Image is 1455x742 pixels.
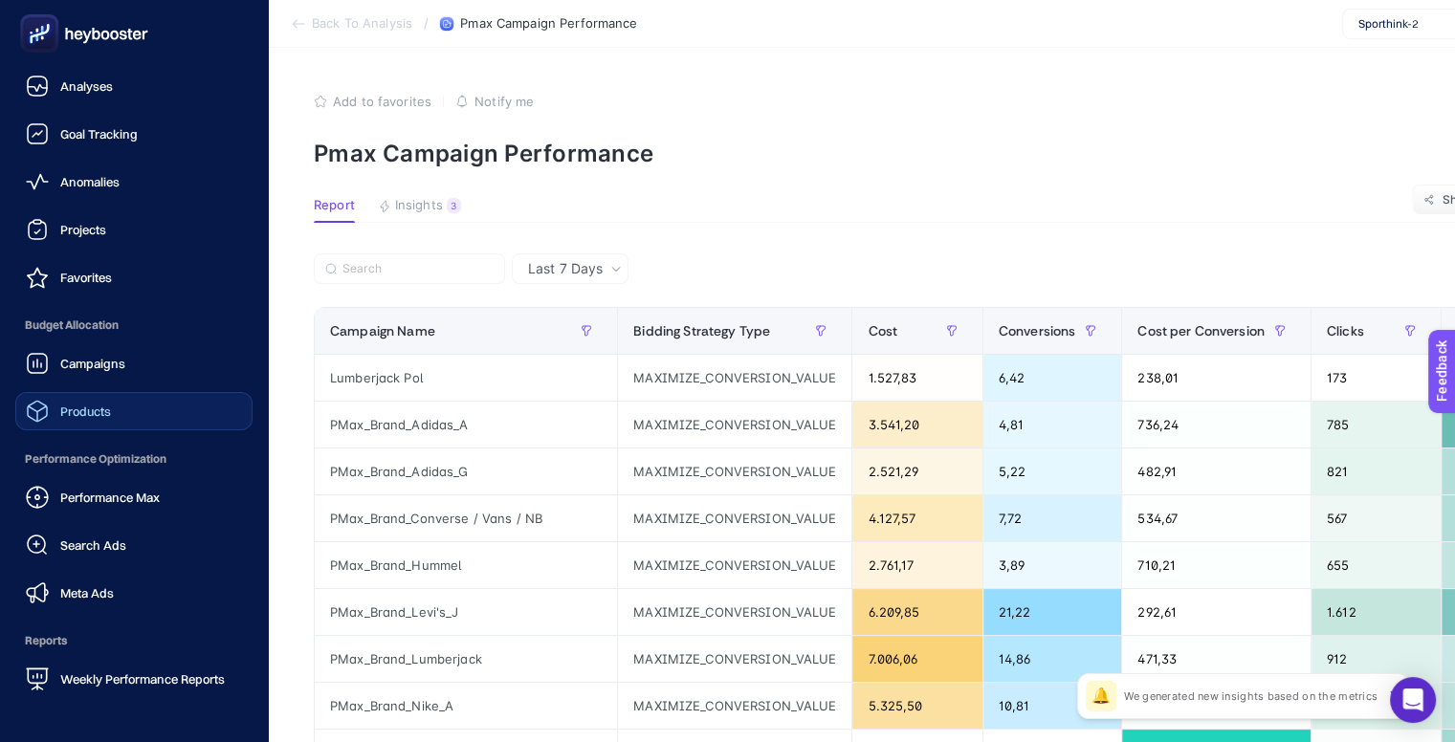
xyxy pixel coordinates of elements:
div: 2.761,17 [852,542,981,588]
div: 292,61 [1122,589,1311,635]
div: 912 [1312,636,1441,682]
span: Bidding Strategy Type [633,323,770,338]
span: Pmax Campaign Performance [460,16,637,32]
div: Open Intercom Messenger [1390,677,1436,723]
div: 785 [1312,402,1441,447]
span: Goal Tracking [60,126,138,142]
div: 3.541,20 [852,402,981,447]
div: 5.325,50 [852,683,981,729]
div: 3,89 [983,542,1122,588]
div: 1.527,83 [852,355,981,401]
div: 534,67 [1122,495,1311,541]
span: Report [314,198,355,213]
div: PMax_Brand_Lumberjack [315,636,617,682]
span: Clicks [1327,323,1364,338]
input: Search [342,262,494,276]
span: Notify me [474,94,534,109]
div: 238,01 [1122,355,1311,401]
div: PMax_Brand_Adidas_G [315,448,617,494]
div: 821 [1312,448,1441,494]
span: Insights [395,198,443,213]
div: PMax_Brand_Adidas_A [315,402,617,447]
div: MAXIMIZE_CONVERSION_VALUE [618,495,851,541]
span: Projects [60,222,106,237]
span: Weekly Performance Reports [60,671,225,687]
span: Add to favorites [333,94,431,109]
a: Performance Max [15,478,253,516]
div: PMax_Brand_Converse / Vans / NB [315,495,617,541]
span: Performance Max [60,490,160,505]
div: 3 [447,198,461,213]
div: 4.127,57 [852,495,981,541]
div: 655 [1312,542,1441,588]
a: Weekly Performance Reports [15,660,253,698]
div: 710,21 [1122,542,1311,588]
span: Cost per Conversion [1137,323,1265,338]
div: PMax_Brand_Nike_A [315,683,617,729]
div: 7,72 [983,495,1122,541]
a: Analyses [15,67,253,105]
a: Meta Ads [15,574,253,612]
span: Reports [15,622,253,660]
div: MAXIMIZE_CONVERSION_VALUE [618,402,851,447]
div: 482,91 [1122,448,1311,494]
div: 7.006,06 [852,636,981,682]
div: 14,86 [983,636,1122,682]
span: Anomalies [60,174,120,189]
div: 21,22 [983,589,1122,635]
button: Add to favorites [314,94,431,109]
div: 567 [1312,495,1441,541]
div: 🔔 [1086,681,1116,711]
div: MAXIMIZE_CONVERSION_VALUE [618,355,851,401]
p: We generated new insights based on the metrics [1124,688,1378,704]
div: 736,24 [1122,402,1311,447]
span: Analyses [60,78,113,94]
span: Budget Allocation [15,306,253,344]
span: Products [60,404,111,419]
span: Favorites [60,270,112,285]
div: 6,42 [983,355,1122,401]
span: Performance Optimization [15,440,253,478]
span: Back To Analysis [312,16,412,32]
span: Last 7 Days [528,259,603,278]
a: Goal Tracking [15,115,253,153]
div: MAXIMIZE_CONVERSION_VALUE [618,636,851,682]
div: 4,81 [983,402,1122,447]
button: Notify me [455,94,534,109]
div: MAXIMIZE_CONVERSION_VALUE [618,448,851,494]
a: Products [15,392,253,430]
div: 6.209,85 [852,589,981,635]
span: / [424,15,429,31]
a: Search Ads [15,526,253,564]
div: MAXIMIZE_CONVERSION_VALUE [618,683,851,729]
div: PMax_Brand_Levi's_J [315,589,617,635]
span: Campaign Name [330,323,435,338]
div: MAXIMIZE_CONVERSION_VALUE [618,589,851,635]
span: Conversions [999,323,1076,338]
a: Projects [15,210,253,249]
div: 173 [1312,355,1441,401]
div: MAXIMIZE_CONVERSION_VALUE [618,542,851,588]
span: Meta Ads [60,585,114,600]
div: 2.521,29 [852,448,981,494]
span: Cost [868,323,897,338]
div: PMax_Brand_Hummel [315,542,617,588]
a: Anomalies [15,163,253,201]
span: Campaigns [60,356,125,371]
span: Feedback [11,6,73,21]
div: 10,81 [983,683,1122,729]
a: Campaigns [15,344,253,382]
div: 1.612 [1312,589,1441,635]
div: 5,22 [983,448,1122,494]
a: Favorites [15,258,253,296]
div: 471,33 [1122,636,1311,682]
div: Lumberjack Pol [315,355,617,401]
span: Search Ads [60,537,126,553]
